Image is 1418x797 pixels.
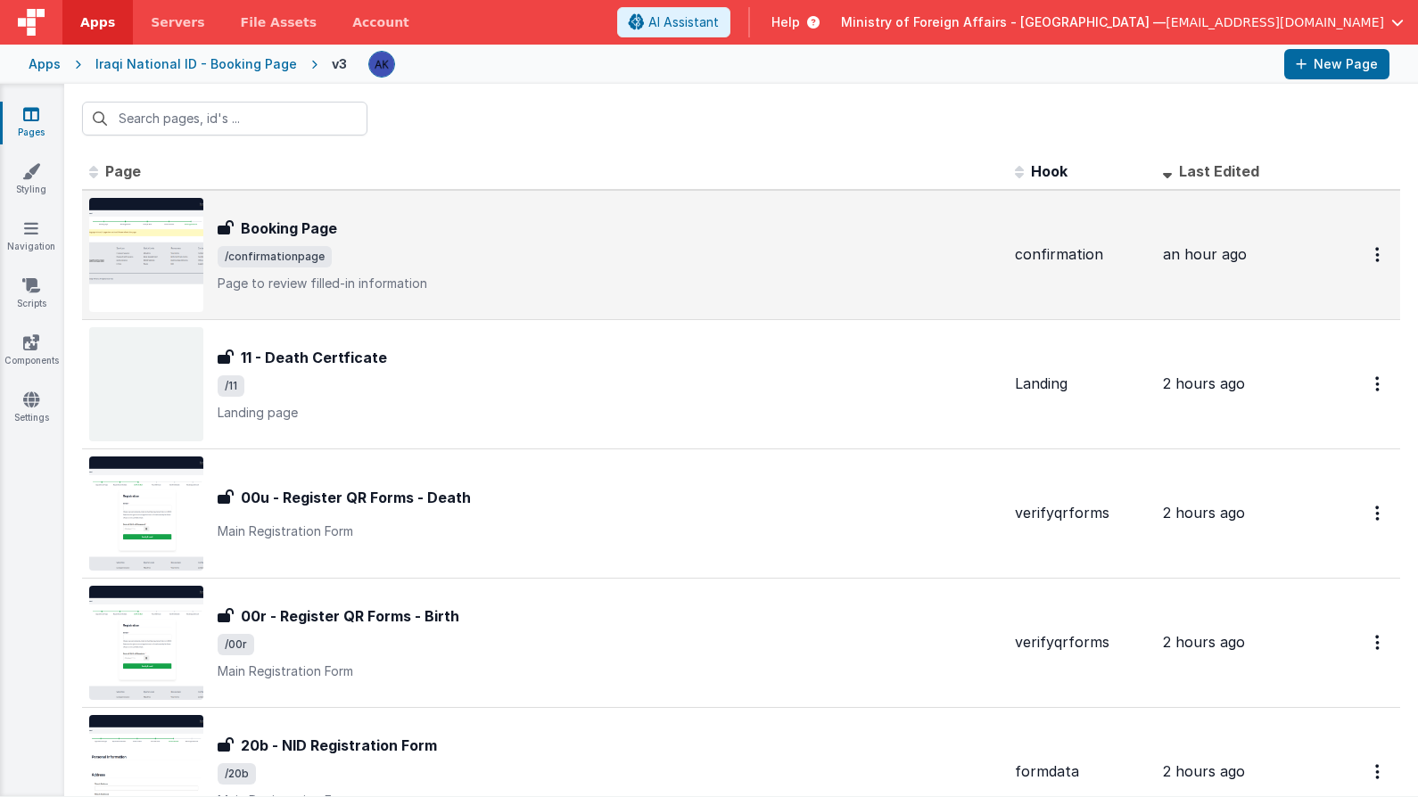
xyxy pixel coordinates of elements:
[241,487,471,508] h3: 00u - Register QR Forms - Death
[1015,503,1149,523] div: verifyqrforms
[29,55,61,73] div: Apps
[241,218,337,239] h3: Booking Page
[218,275,1001,292] p: Page to review filled-in information
[617,7,730,37] button: AI Assistant
[218,763,256,785] span: /20b
[151,13,204,31] span: Servers
[1166,13,1384,31] span: [EMAIL_ADDRESS][DOMAIN_NAME]
[218,662,1001,680] p: Main Registration Form
[1015,244,1149,265] div: confirmation
[332,55,354,73] div: v3
[218,404,1001,422] p: Landing page
[771,13,800,31] span: Help
[1163,762,1245,780] span: 2 hours ago
[1163,374,1245,392] span: 2 hours ago
[1015,374,1149,394] div: Landing
[1163,633,1245,651] span: 2 hours ago
[218,634,254,655] span: /00r
[1163,504,1245,522] span: 2 hours ago
[241,605,459,627] h3: 00r - Register QR Forms - Birth
[1179,162,1259,180] span: Last Edited
[1284,49,1389,79] button: New Page
[369,52,394,77] img: 1f6063d0be199a6b217d3045d703aa70
[1015,632,1149,653] div: verifyqrforms
[241,347,387,368] h3: 11 - Death Certficate
[1364,753,1393,790] button: Options
[218,246,332,267] span: /confirmationpage
[241,13,317,31] span: File Assets
[105,162,141,180] span: Page
[95,55,297,73] div: Iraqi National ID - Booking Page
[1031,162,1068,180] span: Hook
[1364,495,1393,531] button: Options
[218,375,244,397] span: /11
[241,735,437,756] h3: 20b - NID Registration Form
[80,13,115,31] span: Apps
[1364,366,1393,402] button: Options
[218,522,1001,540] p: Main Registration Form
[1364,624,1393,661] button: Options
[1163,245,1247,263] span: an hour ago
[1364,236,1393,273] button: Options
[1015,761,1149,782] div: formdata
[841,13,1166,31] span: Ministry of Foreign Affairs - [GEOGRAPHIC_DATA] —
[82,102,367,136] input: Search pages, id's ...
[841,13,1404,31] button: Ministry of Foreign Affairs - [GEOGRAPHIC_DATA] — [EMAIL_ADDRESS][DOMAIN_NAME]
[648,13,719,31] span: AI Assistant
